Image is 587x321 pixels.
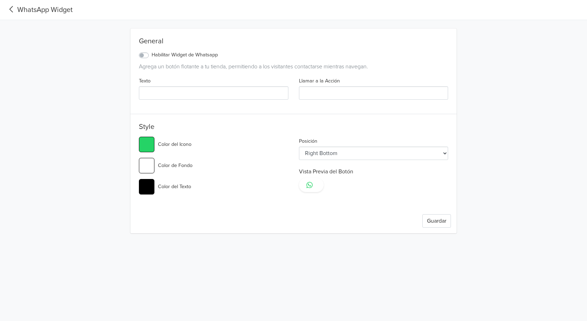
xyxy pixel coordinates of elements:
label: Color de Fondo [158,162,192,169]
label: Color del Icono [158,141,191,148]
label: Llamar a la Acción [299,77,340,85]
button: Guardar [422,214,451,228]
div: General [139,37,448,48]
label: Posición [299,137,317,145]
label: Color del Texto [158,183,191,191]
div: Agrega un botón flotante a tu tienda, permitiendo a los visitantes contactarse mientras navegan. [139,62,448,71]
h5: Style [139,123,448,134]
a: WhatsApp Widget [6,5,73,15]
label: Texto [139,77,151,85]
label: Habilitar Widget de Whatsapp [152,51,218,59]
h6: Vista Previa del Botón [299,168,448,175]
